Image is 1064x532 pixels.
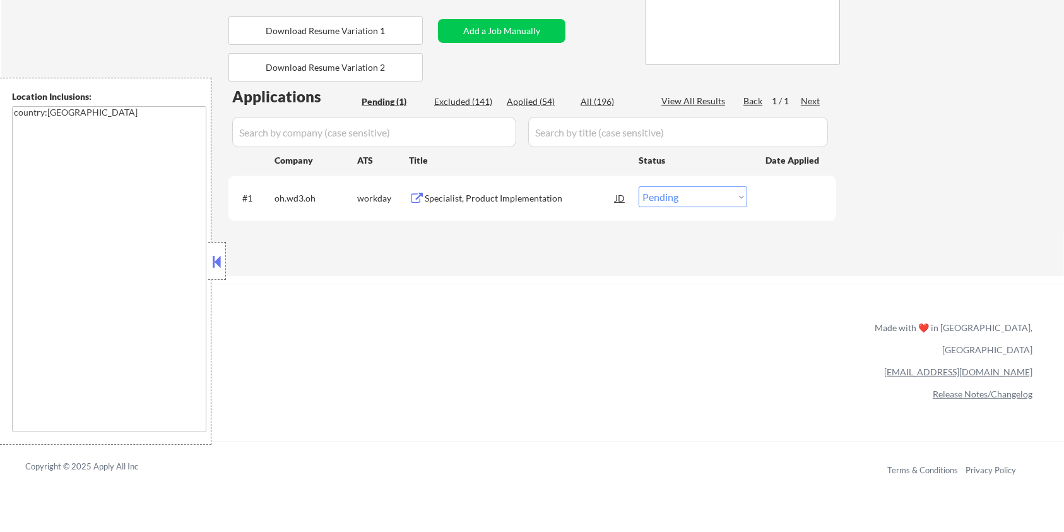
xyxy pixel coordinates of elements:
input: Search by title (case sensitive) [528,117,828,147]
div: Excluded (141) [434,95,497,108]
div: JD [614,186,627,209]
div: Copyright © 2025 Apply All Inc [25,461,170,473]
div: ATS [357,154,409,167]
div: workday [357,192,409,205]
div: Back [743,95,764,107]
div: Specialist, Product Implementation [425,192,615,205]
button: Download Resume Variation 1 [228,16,423,45]
a: Privacy Policy [966,465,1016,475]
div: oh.wd3.oh [275,192,357,205]
button: Add a Job Manually [438,19,565,43]
div: Next [801,95,821,107]
div: Location Inclusions: [12,90,206,103]
a: [EMAIL_ADDRESS][DOMAIN_NAME] [884,366,1032,377]
button: Download Resume Variation 2 [228,53,423,82]
div: Title [409,154,627,167]
div: Applications [232,89,357,104]
div: View All Results [661,95,729,107]
a: Release Notes/Changelog [933,389,1032,399]
div: Company [275,154,357,167]
div: Made with ❤️ in [GEOGRAPHIC_DATA], [GEOGRAPHIC_DATA] [870,317,1032,361]
div: Applied (54) [507,95,570,108]
div: 1 / 1 [772,95,801,107]
a: Refer & earn free applications 👯‍♀️ [25,334,611,348]
div: #1 [242,192,264,205]
div: Status [639,148,747,171]
a: Terms & Conditions [887,465,958,475]
div: Pending (1) [362,95,425,108]
div: Date Applied [765,154,821,167]
div: All (196) [581,95,644,108]
input: Search by company (case sensitive) [232,117,516,147]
